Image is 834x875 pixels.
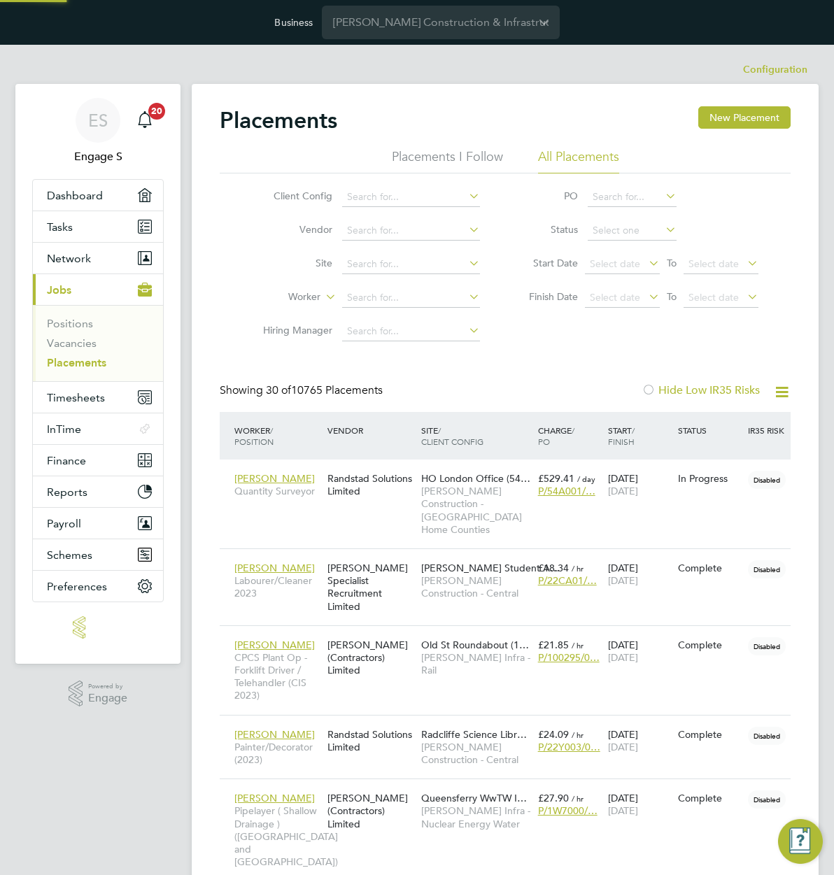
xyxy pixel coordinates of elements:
[33,508,163,539] button: Payroll
[33,539,163,570] button: Schemes
[688,291,739,304] span: Select date
[515,190,578,202] label: PO
[33,180,163,211] a: Dashboard
[231,464,814,476] a: [PERSON_NAME]Quantity SurveyorRandstad Solutions LimitedHO London Office (54…[PERSON_NAME] Constr...
[47,422,81,436] span: InTime
[674,418,744,443] div: Status
[266,383,291,397] span: 30 of
[678,792,741,804] div: Complete
[538,651,600,664] span: P/100295/0…
[608,485,638,497] span: [DATE]
[266,383,383,397] span: 10765 Placements
[47,580,107,593] span: Preferences
[515,290,578,303] label: Finish Date
[678,728,741,741] div: Complete
[538,574,597,587] span: P/22CA01/…
[688,257,739,270] span: Select date
[663,287,681,306] span: To
[421,792,527,804] span: Queensferry WwTW I…
[605,465,674,504] div: [DATE]
[748,727,786,745] span: Disabled
[131,98,159,143] a: 20
[73,616,123,639] img: engage-logo-retina.png
[538,792,569,804] span: £27.90
[342,322,480,341] input: Search for...
[538,472,574,485] span: £529.41
[88,111,108,129] span: ES
[538,425,574,447] span: / PO
[342,221,480,241] input: Search for...
[148,103,165,120] span: 20
[47,391,105,404] span: Timesheets
[538,562,569,574] span: £18.34
[33,243,163,273] button: Network
[421,485,531,536] span: [PERSON_NAME] Construction - [GEOGRAPHIC_DATA] Home Counties
[421,741,531,766] span: [PERSON_NAME] Construction - Central
[234,562,315,574] span: [PERSON_NAME]
[608,425,635,447] span: / Finish
[515,223,578,236] label: Status
[748,790,786,809] span: Disabled
[538,485,595,497] span: P/54A001/…
[234,741,320,766] span: Painter/Decorator (2023)
[421,804,531,830] span: [PERSON_NAME] Infra - Nuclear Energy Water
[392,148,503,173] li: Placements I Follow
[234,804,320,868] span: Pipelayer ( Shallow Drainage ) ([GEOGRAPHIC_DATA] and [GEOGRAPHIC_DATA])
[33,413,163,444] button: InTime
[421,574,531,599] span: [PERSON_NAME] Construction - Central
[324,785,417,837] div: [PERSON_NAME] (Contractors) Limited
[47,189,103,202] span: Dashboard
[252,257,332,269] label: Site
[33,571,163,602] button: Preferences
[231,554,814,566] a: [PERSON_NAME]Labourer/Cleaner 2023[PERSON_NAME] Specialist Recruitment Limited[PERSON_NAME] Stude...
[47,252,91,265] span: Network
[678,562,741,574] div: Complete
[33,211,163,242] a: Tasks
[231,631,814,643] a: [PERSON_NAME]CPCS Plant Op - Forklift Driver / Telehandler (CIS 2023)[PERSON_NAME] (Contractors) ...
[590,291,640,304] span: Select date
[605,418,674,454] div: Start
[538,639,569,651] span: £21.85
[605,555,674,594] div: [DATE]
[421,651,531,676] span: [PERSON_NAME] Infra - Rail
[88,681,127,692] span: Powered by
[421,562,560,574] span: [PERSON_NAME] Student A…
[252,190,332,202] label: Client Config
[572,730,584,740] span: / hr
[744,418,791,443] div: IR35 Risk
[231,418,324,454] div: Worker
[234,639,315,651] span: [PERSON_NAME]
[605,785,674,824] div: [DATE]
[47,283,71,297] span: Jobs
[642,383,760,397] label: Hide Low IR35 Risks
[748,471,786,489] span: Disabled
[535,418,605,454] div: Charge
[538,148,619,173] li: All Placements
[33,445,163,476] button: Finance
[538,804,598,817] span: P/1W7000/…
[47,517,81,530] span: Payroll
[418,418,535,454] div: Site
[88,692,127,704] span: Engage
[421,472,530,485] span: HO London Office (54…
[33,305,163,381] div: Jobs
[231,784,814,796] a: [PERSON_NAME]Pipelayer ( Shallow Drainage ) ([GEOGRAPHIC_DATA] and [GEOGRAPHIC_DATA])[PERSON_NAME...
[342,255,480,274] input: Search for...
[698,106,791,129] button: New Placement
[608,574,638,587] span: [DATE]
[538,741,600,753] span: P/22Y003/0…
[577,474,595,484] span: / day
[47,548,92,562] span: Schemes
[588,221,677,241] input: Select one
[234,574,320,599] span: Labourer/Cleaner 2023
[342,288,480,308] input: Search for...
[324,632,417,684] div: [PERSON_NAME] (Contractors) Limited
[252,324,332,336] label: Hiring Manager
[572,640,584,650] span: / hr
[252,223,332,236] label: Vendor
[234,425,274,447] span: / Position
[421,425,483,447] span: / Client Config
[324,721,417,760] div: Randstad Solutions Limited
[324,465,417,504] div: Randstad Solutions Limited
[234,728,315,741] span: [PERSON_NAME]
